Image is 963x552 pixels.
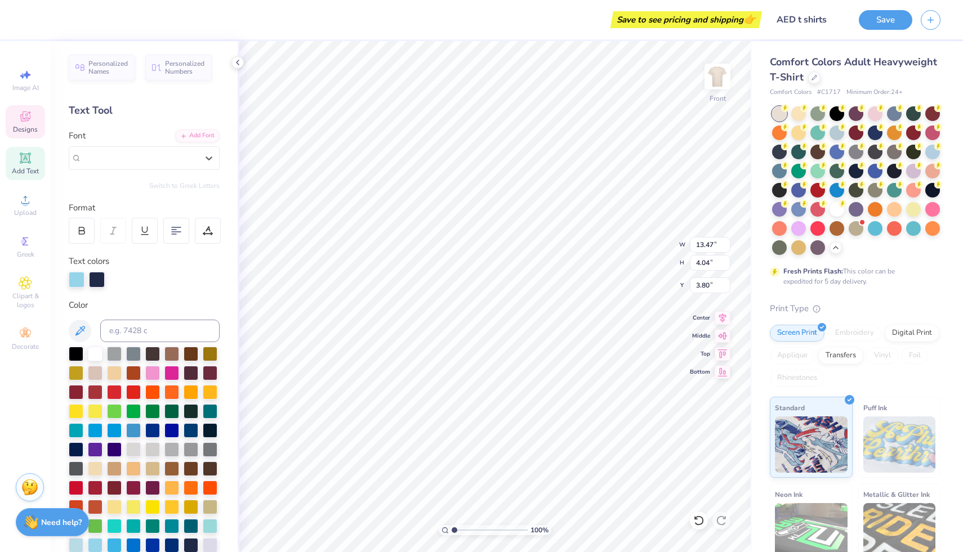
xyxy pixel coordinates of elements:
span: Add Text [12,167,39,176]
div: This color can be expedited for 5 day delivery. [783,266,922,286]
div: Screen Print [770,325,824,342]
div: Color [69,299,220,312]
div: Add Font [175,129,220,142]
span: Comfort Colors [770,88,812,97]
span: # C1717 [817,88,841,97]
span: Top [690,350,710,358]
strong: Need help? [41,517,82,528]
div: Applique [770,347,815,364]
div: Print Type [770,302,940,315]
span: Middle [690,332,710,340]
span: Minimum Order: 24 + [846,88,903,97]
label: Font [69,129,86,142]
div: Rhinestones [770,370,824,387]
span: 100 % [530,525,549,535]
span: Decorate [12,342,39,351]
span: Neon Ink [775,488,802,500]
div: Save to see pricing and shipping [613,11,759,28]
span: Comfort Colors Adult Heavyweight T-Shirt [770,55,937,84]
img: Puff Ink [863,416,936,473]
span: Clipart & logos [6,291,45,309]
div: Transfers [818,347,863,364]
span: Image AI [12,83,39,92]
div: Text Tool [69,103,220,118]
span: Metallic & Glitter Ink [863,488,930,500]
img: Front [706,65,729,88]
button: Switch to Greek Letters [149,181,220,190]
div: Format [69,201,221,214]
span: Upload [14,208,37,217]
span: Puff Ink [863,402,887,414]
span: Personalized Names [88,60,128,75]
input: Untitled Design [768,8,850,31]
img: Standard [775,416,848,473]
span: Center [690,314,710,322]
span: Bottom [690,368,710,376]
span: 👉 [743,12,756,26]
label: Text colors [69,255,109,268]
strong: Fresh Prints Flash: [783,267,843,276]
div: Foil [902,347,928,364]
div: Vinyl [867,347,898,364]
button: Save [859,10,912,30]
div: Digital Print [885,325,939,342]
div: Embroidery [828,325,881,342]
div: Front [710,93,726,104]
span: Designs [13,125,38,134]
span: Personalized Numbers [165,60,205,75]
input: e.g. 7428 c [100,320,220,342]
span: Standard [775,402,805,414]
span: Greek [17,250,34,259]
